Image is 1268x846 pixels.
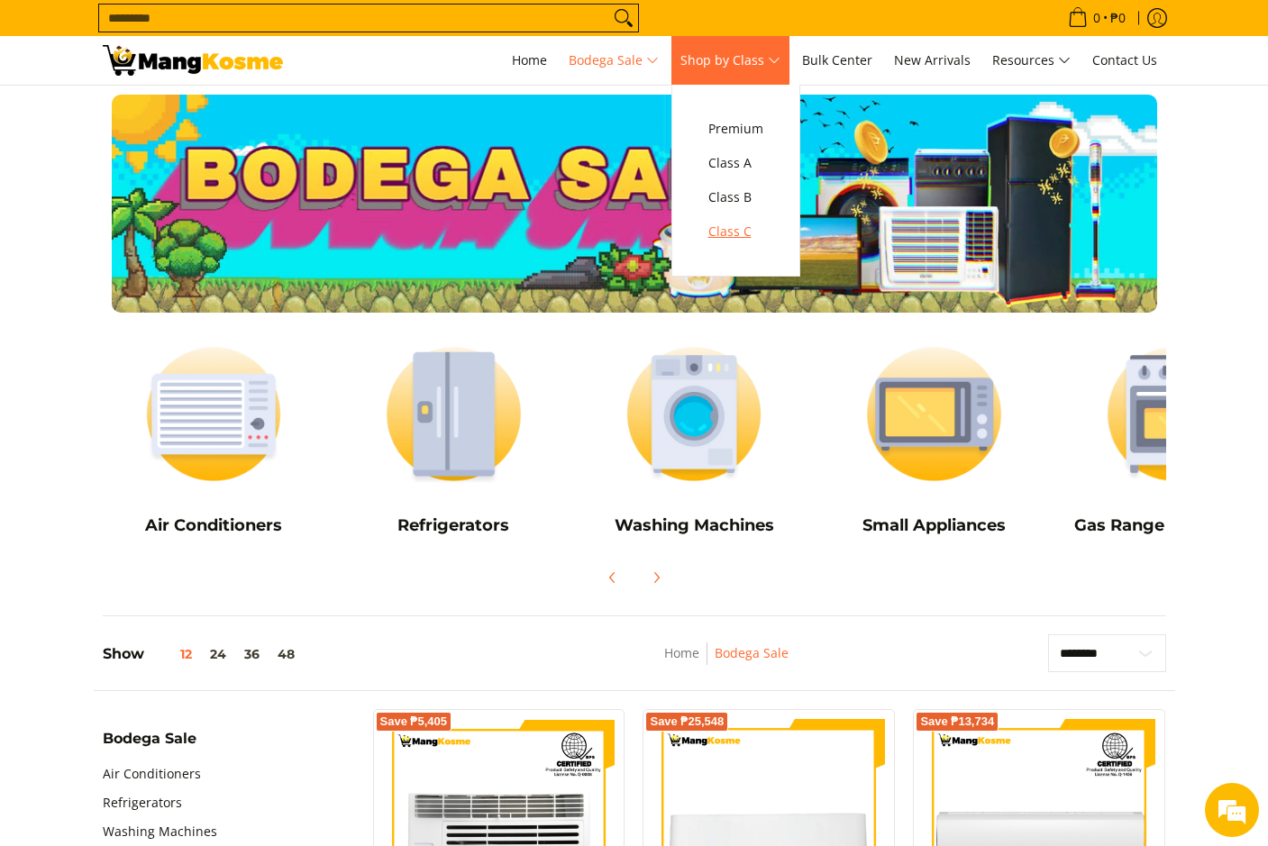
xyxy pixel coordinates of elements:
img: Bodega Sale l Mang Kosme: Cost-Efficient &amp; Quality Home Appliances [103,45,283,76]
a: Air Conditioners [103,760,201,788]
a: Refrigerators [103,788,182,817]
span: Home [512,51,547,68]
a: Class C [699,214,772,249]
h5: Washing Machines [583,515,806,536]
img: Air Conditioners [103,331,325,497]
span: Premium [708,118,763,141]
button: Next [636,558,676,597]
span: Class B [708,186,763,209]
span: Class C [708,221,763,243]
img: Small Appliances [823,331,1045,497]
button: Search [609,5,638,32]
a: Bulk Center [793,36,881,85]
button: 24 [201,647,235,661]
a: Home [503,36,556,85]
span: Shop by Class [680,50,780,72]
span: 0 [1090,12,1103,24]
span: Resources [992,50,1071,72]
h5: Show [103,645,304,663]
span: New Arrivals [894,51,971,68]
a: Premium [699,112,772,146]
a: Refrigerators Refrigerators [342,331,565,549]
span: Save ₱25,548 [650,716,724,727]
img: Washing Machines [583,331,806,497]
span: Class A [708,152,763,175]
span: • [1063,8,1131,28]
nav: Breadcrumbs [548,642,904,683]
span: Bodega Sale [569,50,659,72]
span: Bulk Center [802,51,872,68]
a: Shop by Class [671,36,789,85]
span: ₱0 [1108,12,1128,24]
a: Contact Us [1083,36,1166,85]
button: 36 [235,647,269,661]
a: New Arrivals [885,36,980,85]
a: Bodega Sale [560,36,668,85]
button: 48 [269,647,304,661]
h5: Refrigerators [342,515,565,536]
summary: Open [103,732,196,760]
span: Contact Us [1092,51,1157,68]
a: Class A [699,146,772,180]
a: Resources [983,36,1080,85]
h5: Air Conditioners [103,515,325,536]
button: 12 [144,647,201,661]
a: Air Conditioners Air Conditioners [103,331,325,549]
span: Save ₱13,734 [920,716,994,727]
a: Class B [699,180,772,214]
button: Previous [593,558,633,597]
a: Washing Machines Washing Machines [583,331,806,549]
span: Save ₱5,405 [380,716,448,727]
a: Home [664,644,699,661]
a: Washing Machines [103,817,217,846]
h5: Small Appliances [823,515,1045,536]
img: Refrigerators [342,331,565,497]
a: Bodega Sale [715,644,789,661]
span: Bodega Sale [103,732,196,746]
nav: Main Menu [301,36,1166,85]
a: Small Appliances Small Appliances [823,331,1045,549]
